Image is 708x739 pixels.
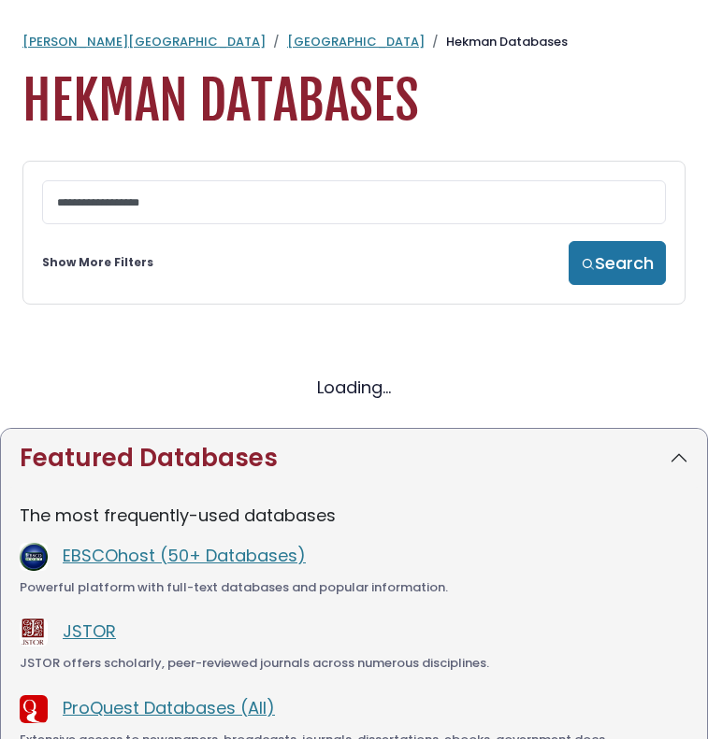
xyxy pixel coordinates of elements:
[63,696,275,719] a: ProQuest Databases (All)
[63,544,306,567] a: EBSCOhost (50+ Databases)
[42,180,666,224] input: Search database by title or keyword
[22,70,686,133] h1: Hekman Databases
[287,33,425,50] a: [GEOGRAPHIC_DATA]
[569,241,666,285] button: Search
[20,654,688,673] div: JSTOR offers scholarly, peer-reviewed journals across numerous disciplines.
[42,254,153,271] a: Show More Filters
[63,619,116,643] a: JSTOR
[1,429,707,488] button: Featured Databases
[20,578,688,597] div: Powerful platform with full-text databases and popular information.
[22,33,686,51] nav: breadcrumb
[425,33,568,51] li: Hekman Databases
[22,375,686,400] div: Loading...
[22,33,266,50] a: [PERSON_NAME][GEOGRAPHIC_DATA]
[20,503,688,528] p: The most frequently-used databases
